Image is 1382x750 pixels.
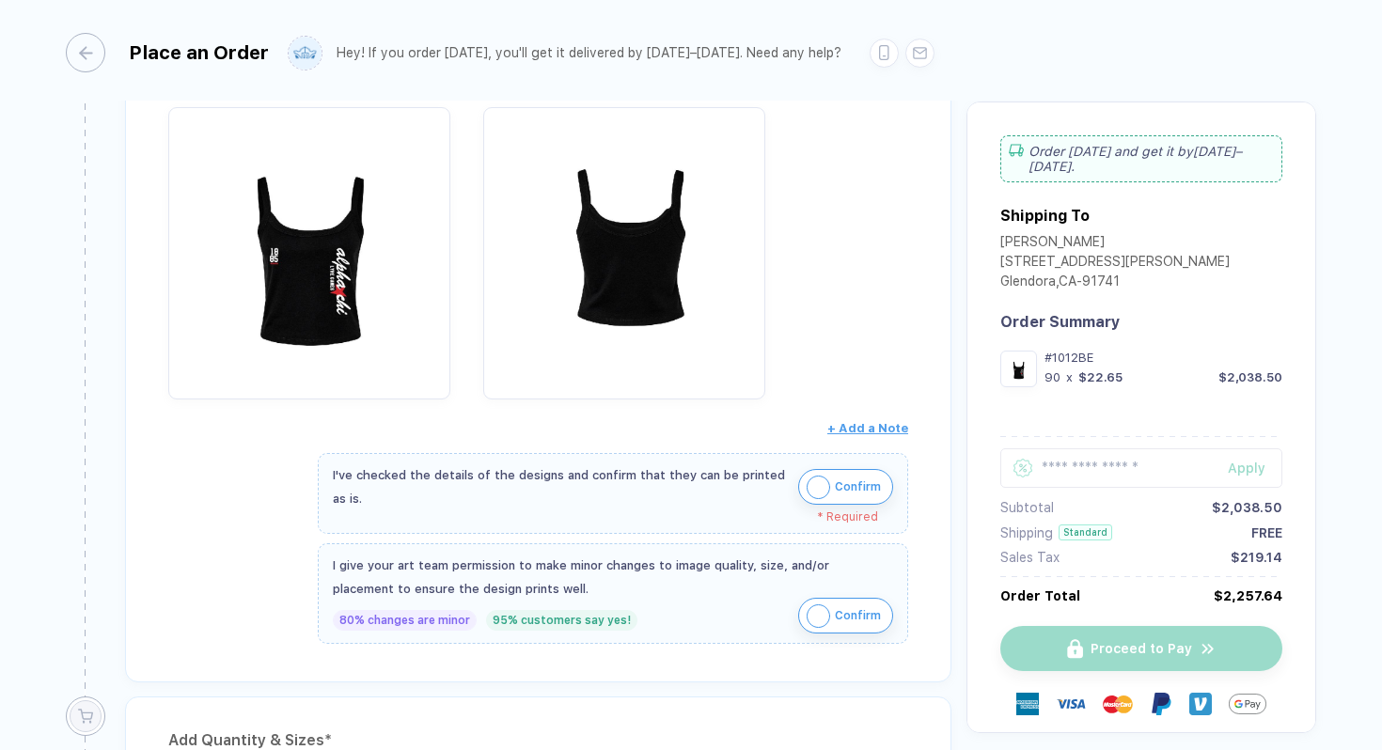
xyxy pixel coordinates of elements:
img: Paypal [1150,693,1172,715]
img: visa [1056,689,1086,719]
div: Order Summary [1000,313,1282,331]
span: Confirm [835,601,881,631]
img: 1759869401656mxpps_nt_front.png [178,117,441,380]
button: iconConfirm [798,469,893,505]
div: I give your art team permission to make minor changes to image quality, size, and/or placement to... [333,554,893,601]
img: 1759869401656mxpps_nt_front.png [1005,355,1032,383]
div: Subtotal [1000,500,1054,515]
button: + Add a Note [827,414,908,444]
img: Venmo [1189,693,1212,715]
img: master-card [1103,689,1133,719]
div: $22.65 [1078,370,1123,384]
img: icon [807,604,830,628]
span: Confirm [835,472,881,502]
div: $219.14 [1231,550,1282,565]
div: Glendora , CA - 91741 [1000,273,1230,293]
div: 90 [1044,370,1060,384]
span: + Add a Note [827,421,908,435]
div: [PERSON_NAME] [1000,234,1230,254]
img: 1759869401656dzsyt_nt_back.png [493,117,756,380]
img: express [1016,693,1039,715]
div: $2,038.50 [1218,370,1282,384]
div: Hey! If you order [DATE], you'll get it delivered by [DATE]–[DATE]. Need any help? [337,45,841,61]
div: I've checked the details of the designs and confirm that they can be printed as is. [333,463,789,510]
div: Place an Order [129,41,269,64]
div: 95% customers say yes! [486,610,637,631]
div: Shipping To [1000,207,1090,225]
div: * Required [333,510,878,523]
img: GPay [1229,685,1266,723]
button: iconConfirm [798,598,893,633]
button: Apply [1204,448,1282,488]
div: Standard [1059,524,1112,540]
div: #1012BE [1044,351,1282,365]
div: FREE [1251,525,1282,540]
img: user profile [289,37,322,70]
div: Order [DATE] and get it by [DATE]–[DATE] . [1000,135,1282,182]
div: 80% changes are minor [333,610,477,631]
div: Order Total [1000,588,1080,603]
div: x [1064,370,1075,384]
div: Apply [1228,461,1282,476]
img: icon [807,476,830,499]
div: Sales Tax [1000,550,1060,565]
div: [STREET_ADDRESS][PERSON_NAME] [1000,254,1230,273]
div: $2,038.50 [1212,500,1282,515]
div: Shipping [1000,525,1053,540]
div: $2,257.64 [1214,588,1282,603]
